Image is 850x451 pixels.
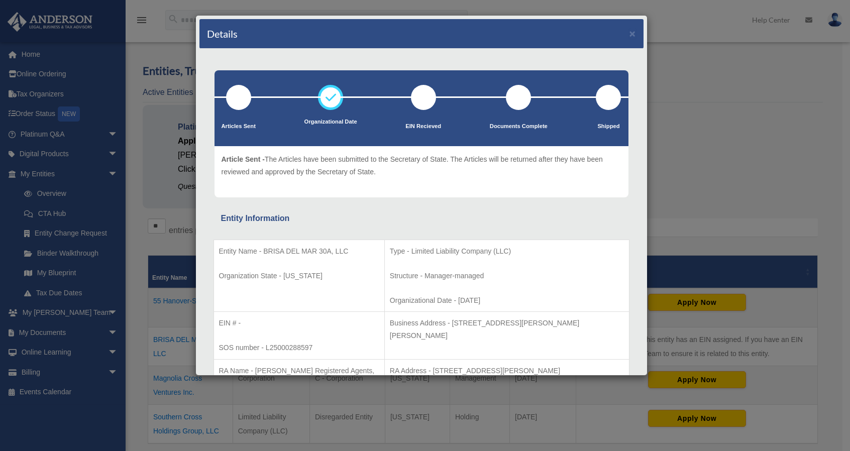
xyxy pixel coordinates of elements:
p: Organization State - [US_STATE] [219,270,379,282]
p: EIN # - [219,317,379,329]
p: Structure - Manager-managed [390,270,624,282]
p: Articles Sent [222,122,256,132]
p: Organizational Date [304,117,357,127]
p: Shipped [596,122,621,132]
p: Documents Complete [490,122,548,132]
p: SOS number - L25000288597 [219,342,379,354]
p: The Articles have been submitted to the Secretary of State. The Articles will be returned after t... [222,153,621,178]
p: Type - Limited Liability Company (LLC) [390,245,624,258]
p: Entity Name - BRISA DEL MAR 30A, LLC [219,245,379,258]
p: Organizational Date - [DATE] [390,294,624,307]
div: Entity Information [221,211,622,225]
h4: Details [207,27,238,41]
p: Business Address - [STREET_ADDRESS][PERSON_NAME][PERSON_NAME] [390,317,624,342]
p: RA Address - [STREET_ADDRESS][PERSON_NAME] [390,365,624,377]
p: RA Name - [PERSON_NAME] Registered Agents, Inc. [219,365,379,389]
span: Article Sent - [222,155,265,163]
button: × [629,28,636,39]
p: EIN Recieved [405,122,441,132]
